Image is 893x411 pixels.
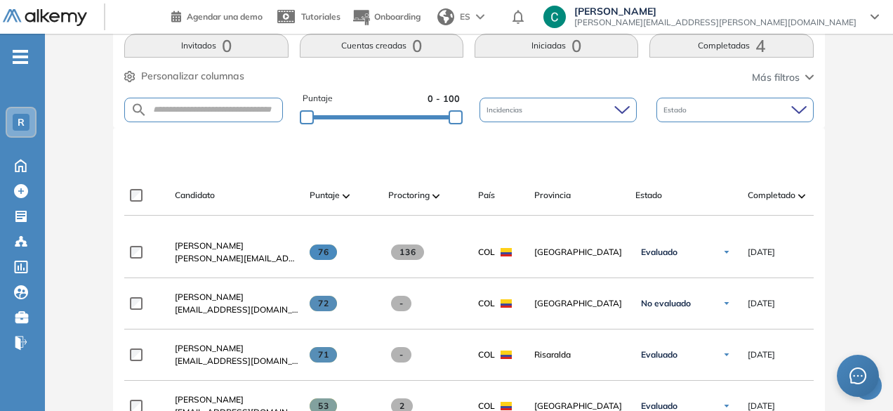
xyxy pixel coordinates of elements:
[374,11,421,22] span: Onboarding
[175,291,298,304] a: [PERSON_NAME]
[641,298,691,309] span: No evaluado
[352,2,421,32] button: Onboarding
[388,189,430,202] span: Proctoring
[391,244,424,260] span: 136
[171,7,263,24] a: Agendar una demo
[641,349,677,360] span: Evaluado
[432,194,439,198] img: [missing "en.ARROW_ALT" translation]
[437,8,454,25] img: world
[574,17,856,28] span: [PERSON_NAME][EMAIL_ADDRESS][PERSON_NAME][DOMAIN_NAME]
[478,348,495,361] span: COL
[343,194,350,198] img: [missing "en.ARROW_ALT" translation]
[635,189,662,202] span: Estado
[175,240,298,252] a: [PERSON_NAME]
[175,343,244,353] span: [PERSON_NAME]
[574,6,856,17] span: [PERSON_NAME]
[460,11,470,23] span: ES
[301,11,340,22] span: Tutoriales
[501,248,512,256] img: COL
[534,348,624,361] span: Risaralda
[13,56,28,58] i: -
[18,117,25,128] span: R
[722,351,731,359] img: Ícono de flecha
[641,247,677,258] span: Evaluado
[300,34,463,58] button: Cuentas creadas0
[175,342,298,355] a: [PERSON_NAME]
[798,194,805,198] img: [missing "en.ARROW_ALT" translation]
[656,98,814,122] div: Estado
[175,292,244,302] span: [PERSON_NAME]
[310,347,337,363] span: 71
[3,9,87,27] img: Logo
[124,69,244,84] button: Personalizar columnas
[175,393,298,406] a: [PERSON_NAME]
[141,69,244,84] span: Personalizar columnas
[175,240,244,251] span: [PERSON_NAME]
[478,246,495,259] span: COL
[310,189,340,202] span: Puntaje
[175,189,215,202] span: Candidato
[131,101,147,119] img: SEARCH_ALT
[175,355,298,367] span: [EMAIL_ADDRESS][DOMAIN_NAME]
[479,98,637,122] div: Incidencias
[501,299,512,308] img: COL
[428,92,460,105] span: 0 - 100
[175,394,244,405] span: [PERSON_NAME]
[175,304,298,316] span: [EMAIL_ADDRESS][DOMAIN_NAME]
[663,105,689,115] span: Estado
[849,367,866,384] span: message
[722,402,731,410] img: Ícono de flecha
[534,297,624,310] span: [GEOGRAPHIC_DATA]
[501,351,512,359] img: COL
[501,402,512,410] img: COL
[175,252,298,265] span: [PERSON_NAME][EMAIL_ADDRESS][PERSON_NAME][DOMAIN_NAME]
[475,34,638,58] button: Iniciadas0
[752,70,800,85] span: Más filtros
[310,296,337,311] span: 72
[649,34,813,58] button: Completadas4
[722,248,731,256] img: Ícono de flecha
[534,246,624,259] span: [GEOGRAPHIC_DATA]
[478,189,495,202] span: País
[391,296,411,311] span: -
[187,11,263,22] span: Agendar una demo
[124,34,288,58] button: Invitados0
[722,299,731,308] img: Ícono de flecha
[476,14,484,20] img: arrow
[534,189,571,202] span: Provincia
[748,246,775,259] span: [DATE]
[310,244,337,260] span: 76
[303,92,333,105] span: Puntaje
[748,297,775,310] span: [DATE]
[752,70,814,85] button: Más filtros
[748,348,775,361] span: [DATE]
[478,297,495,310] span: COL
[487,105,525,115] span: Incidencias
[391,347,411,363] span: -
[748,189,795,202] span: Completado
